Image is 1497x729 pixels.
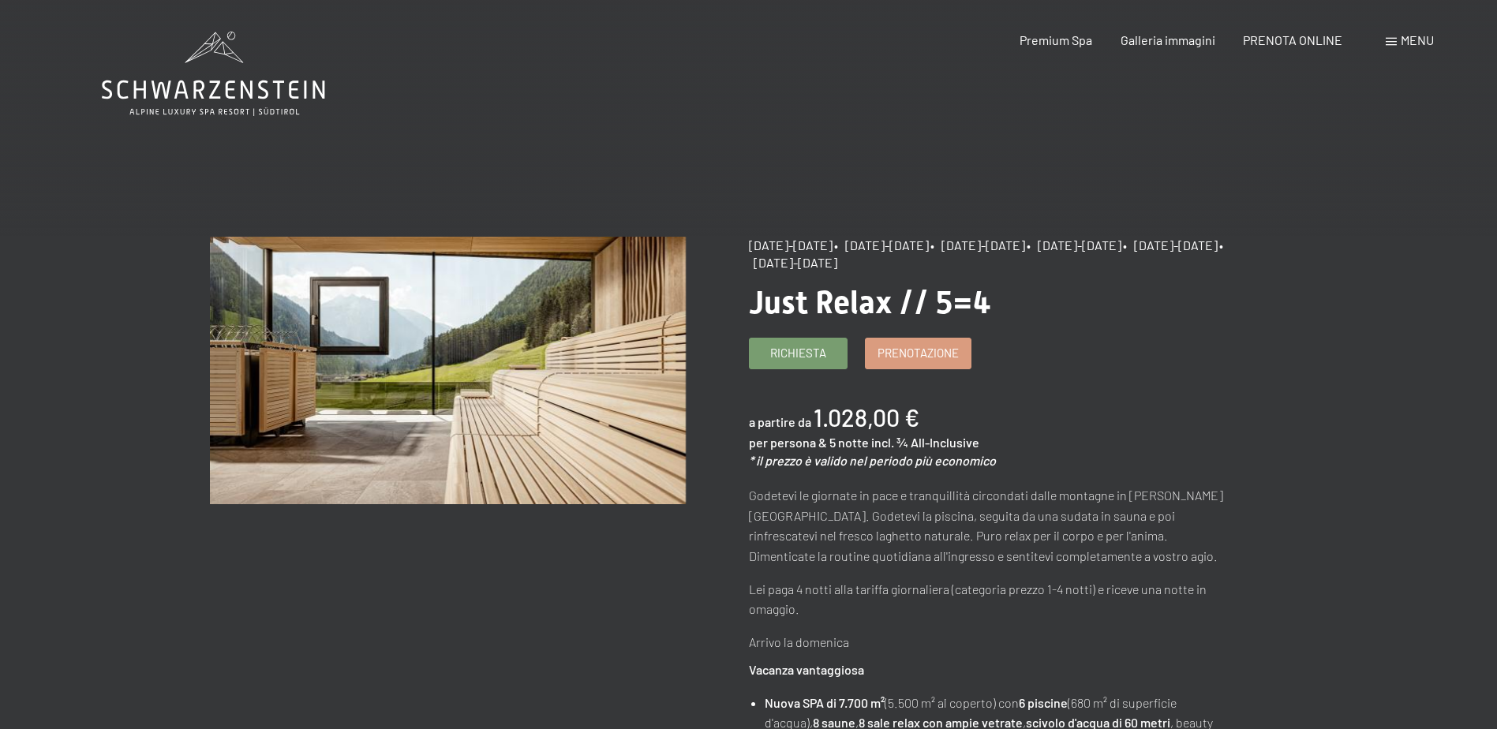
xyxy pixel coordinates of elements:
span: 5 notte [829,435,869,450]
p: Arrivo la domenica [749,632,1225,652]
span: • [DATE]-[DATE] [930,237,1025,252]
span: Prenotazione [878,345,959,361]
span: • [DATE]-[DATE] [1027,237,1121,252]
strong: Nuova SPA di 7.700 m² [765,695,885,710]
span: • [DATE]-[DATE] [1123,237,1218,252]
span: [DATE]-[DATE] [749,237,833,252]
p: Lei paga 4 notti alla tariffa giornaliera (categoria prezzo 1-4 notti) e riceve una notte in omag... [749,579,1225,619]
span: incl. ¾ All-Inclusive [871,435,979,450]
b: 1.028,00 € [814,403,919,432]
a: Premium Spa [1020,32,1092,47]
a: PRENOTA ONLINE [1243,32,1342,47]
img: Just Relax // 5=4 [210,237,686,504]
em: * il prezzo è valido nel periodo più economico [749,453,996,468]
span: Richiesta [770,345,826,361]
a: Richiesta [750,338,847,368]
span: Just Relax // 5=4 [749,284,991,321]
span: per persona & [749,435,827,450]
a: Prenotazione [866,338,971,368]
strong: Vacanza vantaggiosa [749,662,864,677]
strong: 6 piscine [1019,695,1068,710]
a: Galleria immagini [1121,32,1215,47]
span: • [DATE]-[DATE] [834,237,929,252]
span: Menu [1401,32,1434,47]
span: a partire da [749,414,811,429]
p: Godetevi le giornate in pace e tranquillità circondati dalle montagne in [PERSON_NAME][GEOGRAPHIC... [749,485,1225,566]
